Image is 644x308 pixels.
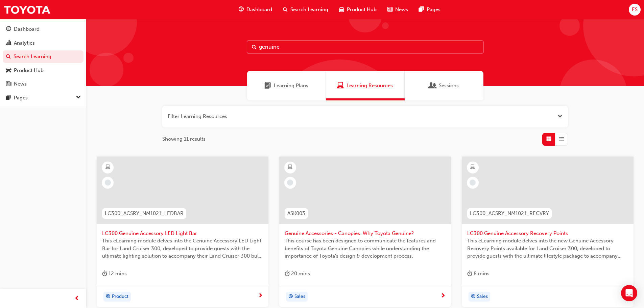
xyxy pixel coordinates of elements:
[471,292,476,301] span: target-icon
[467,237,628,260] span: This eLearning module delves into the new Genuine Accessory Recovery Points available for Land Cr...
[76,93,81,102] span: down-icon
[97,157,268,307] a: LC300_ACSRY_NM1021_LEDBARLC300 Genuine Accessory LED Light BarThis eLearning module delves into t...
[6,40,11,46] span: chart-icon
[429,82,436,90] span: Sessions
[3,22,84,92] button: DashboardAnalyticsSearch LearningProduct HubNews
[337,82,344,90] span: Learning Resources
[632,6,638,14] span: ES
[112,293,128,301] span: Product
[470,163,475,172] span: learningResourceType_ELEARNING-icon
[3,50,84,63] a: Search Learning
[102,269,107,278] span: duration-icon
[427,6,440,14] span: Pages
[278,3,334,17] a: search-iconSearch Learning
[239,5,244,14] span: guage-icon
[3,92,84,104] button: Pages
[74,294,79,303] span: prev-icon
[477,293,488,301] span: Sales
[283,5,288,14] span: search-icon
[6,26,11,32] span: guage-icon
[162,135,206,143] span: Showing 11 results
[288,292,293,301] span: target-icon
[339,5,344,14] span: car-icon
[14,67,44,74] div: Product Hub
[6,81,11,87] span: news-icon
[347,82,393,90] span: Learning Resources
[395,6,408,14] span: News
[285,269,310,278] div: 20 mins
[246,6,272,14] span: Dashboard
[3,78,84,90] a: News
[247,71,326,100] a: Learning PlansLearning Plans
[559,135,564,143] span: List
[334,3,382,17] a: car-iconProduct Hub
[467,269,472,278] span: duration-icon
[440,293,446,299] span: next-icon
[382,3,413,17] a: news-iconNews
[288,163,292,172] span: learningResourceType_ELEARNING-icon
[14,80,27,88] div: News
[14,25,40,33] div: Dashboard
[439,82,459,90] span: Sessions
[106,292,111,301] span: target-icon
[105,180,111,186] span: learningRecordVerb_NONE-icon
[470,180,476,186] span: learningRecordVerb_NONE-icon
[347,6,377,14] span: Product Hub
[3,37,84,49] a: Analytics
[6,95,11,101] span: pages-icon
[14,39,35,47] div: Analytics
[419,5,424,14] span: pages-icon
[102,237,263,260] span: This eLearning module delves into the Genuine Accessory LED Light Bar for Land Cruiser 300; devel...
[287,180,293,186] span: learningRecordVerb_NONE-icon
[274,82,308,90] span: Learning Plans
[105,210,184,217] span: LC300_ACSRY_NM1021_LEDBAR
[287,210,305,217] span: ASK003
[557,113,563,120] button: Open the filter
[3,23,84,35] a: Dashboard
[6,68,11,74] span: car-icon
[3,64,84,77] a: Product Hub
[285,237,446,260] span: This course has been designed to communicate the features and benefits of Toyota Genuine Canopies...
[285,230,446,237] span: Genuine Accessories - Canopies. Why Toyota Genuine?
[405,71,483,100] a: SessionsSessions
[3,2,51,17] img: Trak
[467,230,628,237] span: LC300 Genuine Accessory Recovery Points
[326,71,405,100] a: Learning ResourcesLearning Resources
[621,285,637,301] div: Open Intercom Messenger
[290,6,328,14] span: Search Learning
[102,230,263,237] span: LC300 Genuine Accessory LED Light Bar
[14,94,28,102] div: Pages
[105,163,110,172] span: learningResourceType_ELEARNING-icon
[285,269,290,278] span: duration-icon
[462,157,634,307] a: LC300_ACSRY_NM1021_RECVRYLC300 Genuine Accessory Recovery PointsThis eLearning module delves into...
[233,3,278,17] a: guage-iconDashboard
[294,293,305,301] span: Sales
[252,43,257,51] span: Search
[546,135,551,143] span: Grid
[102,269,127,278] div: 12 mins
[264,82,271,90] span: Learning Plans
[413,3,446,17] a: pages-iconPages
[467,269,490,278] div: 8 mins
[387,5,392,14] span: news-icon
[279,157,451,307] a: ASK003Genuine Accessories - Canopies. Why Toyota Genuine?This course has been designed to communi...
[258,293,263,299] span: next-icon
[629,4,641,16] button: ES
[6,54,11,60] span: search-icon
[470,210,549,217] span: LC300_ACSRY_NM1021_RECVRY
[247,41,483,53] input: Search...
